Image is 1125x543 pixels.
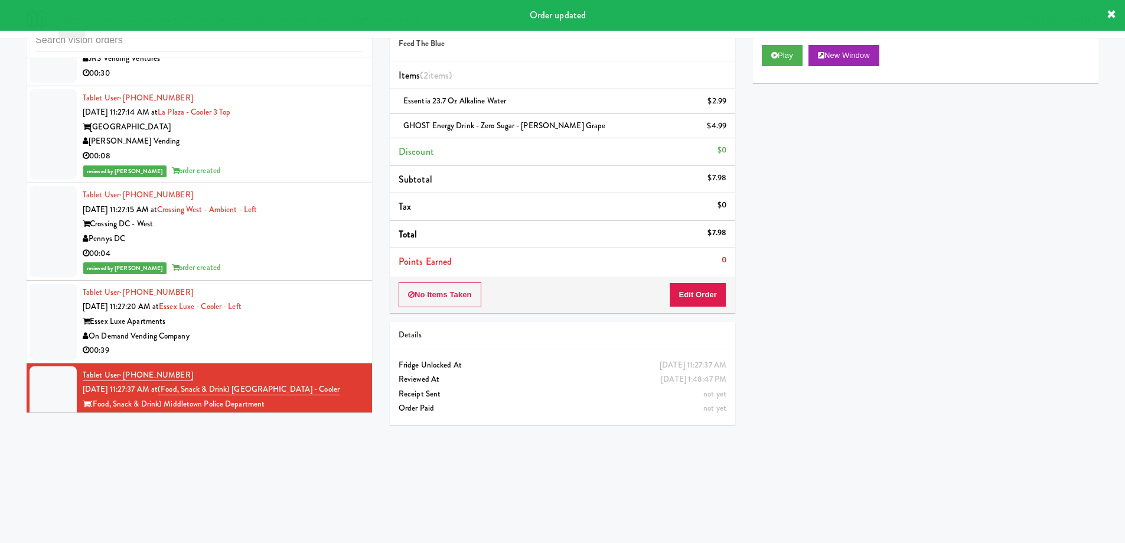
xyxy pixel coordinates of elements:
[660,358,726,373] div: [DATE] 11:27:37 AM
[661,372,726,387] div: [DATE] 1:48:47 PM
[399,173,432,186] span: Subtotal
[399,69,452,82] span: Items
[27,363,372,461] li: Tablet User· [PHONE_NUMBER][DATE] 11:27:37 AM at(Food, Snack & Drink) [GEOGRAPHIC_DATA] - Cooler(...
[119,287,193,298] span: · [PHONE_NUMBER]
[399,40,726,48] h5: Feed The Blue
[722,253,726,268] div: 0
[159,301,242,312] a: Essex Luxe - Cooler - Left
[762,45,803,66] button: Play
[172,262,221,273] span: order created
[399,227,418,241] span: Total
[83,106,158,118] span: [DATE] 11:27:14 AM at
[27,281,372,363] li: Tablet User· [PHONE_NUMBER][DATE] 11:27:20 AM atEssex Luxe - Cooler - LeftEssex Luxe ApartmentsOn...
[703,388,726,399] span: not yet
[83,92,193,103] a: Tablet User· [PHONE_NUMBER]
[83,217,363,232] div: Crossing DC - West
[83,329,363,344] div: On Demand Vending Company
[707,226,726,240] div: $7.98
[83,412,363,427] div: Feed The Blue
[399,255,452,268] span: Points Earned
[399,401,726,416] div: Order Paid
[83,189,193,200] a: Tablet User· [PHONE_NUMBER]
[157,204,257,215] a: Crossing West - Ambient - Left
[83,383,158,395] span: [DATE] 11:27:37 AM at
[83,369,193,381] a: Tablet User· [PHONE_NUMBER]
[119,92,193,103] span: · [PHONE_NUMBER]
[83,287,193,298] a: Tablet User· [PHONE_NUMBER]
[83,149,363,164] div: 00:08
[83,204,157,215] span: [DATE] 11:27:15 AM at
[83,51,363,66] div: JRS Vending Ventures
[83,262,167,274] span: reviewed by [PERSON_NAME]
[399,358,726,373] div: Fridge Unlocked At
[119,189,193,200] span: · [PHONE_NUMBER]
[707,119,726,134] div: $4.99
[158,106,230,118] a: La Plaza - Cooler 3 Top
[399,328,726,343] div: Details
[399,200,411,213] span: Tax
[83,301,159,312] span: [DATE] 11:27:20 AM at
[83,165,167,177] span: reviewed by [PERSON_NAME]
[83,314,363,329] div: Essex Luxe Apartments
[703,402,726,414] span: not yet
[399,145,434,158] span: Discount
[172,165,221,176] span: order created
[35,30,363,51] input: Search vision orders
[119,369,193,381] span: · [PHONE_NUMBER]
[669,282,726,307] button: Edit Order
[399,282,481,307] button: No Items Taken
[707,94,726,109] div: $2.99
[403,95,506,106] span: Essentia 23.7 oz Alkaline Water
[428,69,449,82] ng-pluralize: items
[27,183,372,281] li: Tablet User· [PHONE_NUMBER][DATE] 11:27:15 AM atCrossing West - Ambient - LeftCrossing DC - WestP...
[530,8,586,22] span: Order updated
[399,372,726,387] div: Reviewed At
[27,86,372,184] li: Tablet User· [PHONE_NUMBER][DATE] 11:27:14 AM atLa Plaza - Cooler 3 Top[GEOGRAPHIC_DATA][PERSON_N...
[83,120,363,135] div: [GEOGRAPHIC_DATA]
[83,397,363,412] div: (Food, Snack & Drink) Middletown Police Department
[718,198,726,213] div: $0
[83,232,363,246] div: Pennys DC
[707,171,726,186] div: $7.98
[83,134,363,149] div: [PERSON_NAME] Vending
[158,383,340,395] a: (Food, Snack & Drink) [GEOGRAPHIC_DATA] - Cooler
[420,69,452,82] span: (2 )
[83,246,363,261] div: 00:04
[403,120,605,131] span: GHOST Energy Drink - Zero Sugar - [PERSON_NAME] Grape
[83,343,363,358] div: 00:39
[718,143,726,158] div: $0
[83,66,363,81] div: 00:30
[808,45,879,66] button: New Window
[399,387,726,402] div: Receipt Sent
